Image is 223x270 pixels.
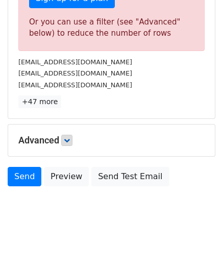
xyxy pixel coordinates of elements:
small: [EMAIL_ADDRESS][DOMAIN_NAME] [18,58,132,66]
a: Send [8,167,41,186]
h5: Advanced [18,135,205,146]
small: [EMAIL_ADDRESS][DOMAIN_NAME] [18,69,132,77]
a: Send Test Email [91,167,169,186]
div: Or you can use a filter (see "Advanced" below) to reduce the number of rows [29,16,194,39]
iframe: Chat Widget [172,221,223,270]
a: Preview [44,167,89,186]
small: [EMAIL_ADDRESS][DOMAIN_NAME] [18,81,132,89]
a: +47 more [18,95,61,108]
